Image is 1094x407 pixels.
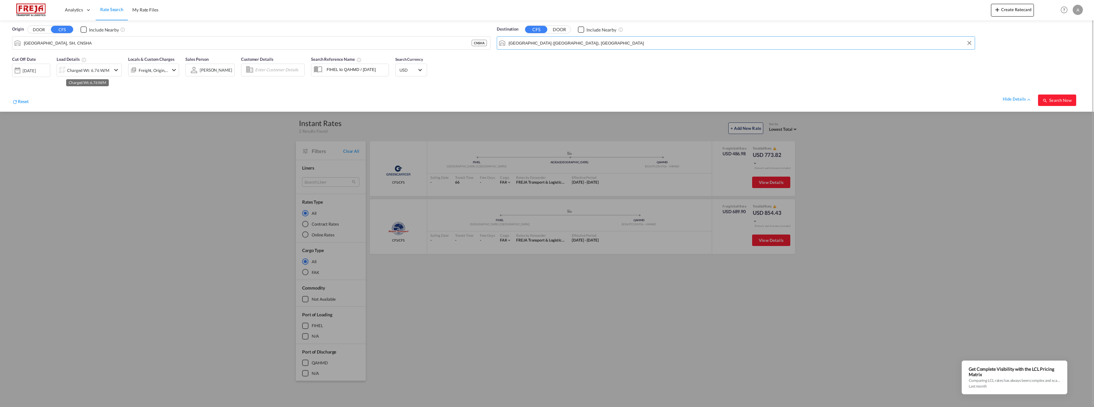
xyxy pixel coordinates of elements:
div: Freight Origin Destinationicon-chevron-down [128,64,179,76]
md-tooltip: Charged Wt: 6.76 W/M [66,79,109,86]
md-checkbox: Checkbox No Ink [80,26,119,33]
button: DOOR [548,26,571,33]
span: icon-magnifySearch Now [1042,98,1071,103]
span: Destination [497,26,518,32]
div: [PERSON_NAME] [200,67,232,73]
md-select: Select Currency: $ USDUnited States Dollar [399,65,424,74]
input: Enter Customer Details [255,65,302,75]
span: Locals & Custom Charges [128,57,175,62]
input: Search by Port [24,38,472,48]
span: My Rate Files [132,7,158,12]
span: Search Currency [395,57,423,62]
button: CFS [525,26,547,33]
button: CFS [51,26,73,33]
div: A [1073,5,1083,15]
span: USD [399,67,417,73]
div: Help [1059,4,1073,16]
span: Origin [12,26,24,32]
span: Customer Details [241,57,273,62]
md-icon: icon-chevron-up [1026,97,1032,102]
md-icon: icon-refresh [12,99,18,105]
button: Clear Input [965,38,974,48]
button: DOOR [28,26,50,33]
div: CNSHA [472,40,487,46]
div: Include Nearby [586,27,616,33]
md-icon: icon-chevron-down [112,66,120,74]
img: 586607c025bf11f083711d99603023e7.png [10,3,52,17]
div: Include Nearby [89,27,119,33]
div: Freight Origin Destination [139,66,169,75]
md-icon: icon-magnify [1042,98,1048,103]
md-checkbox: Checkbox No Ink [578,26,616,33]
div: Charged Wt: 6.76 W/M [67,66,109,75]
md-select: Sales Person: Albert Bjorklof [199,65,233,74]
button: icon-magnifySearch Now [1038,95,1076,106]
md-icon: icon-chevron-down [170,66,178,74]
md-icon: Unchecked: Ignores neighbouring ports when fetching rates.Checked : Includes neighbouring ports w... [618,27,623,32]
div: [DATE] [23,68,36,74]
md-input-container: Helsingfors (Helsinki), FIHEL [497,37,975,49]
span: Sales Person [185,57,209,62]
md-icon: icon-plus 400-fg [994,6,1001,13]
span: Search Reference Name [311,57,362,62]
input: Search Reference Name [323,65,389,74]
span: Rate Search [100,7,123,12]
md-icon: Unchecked: Ignores neighbouring ports when fetching rates.Checked : Includes neighbouring ports w... [120,27,125,32]
span: Help [1059,4,1070,15]
span: Reset [18,99,29,104]
span: Load Details [57,57,87,62]
md-datepicker: Select [12,76,17,85]
md-input-container: Shanghai, SH, CNSHA [12,37,490,49]
button: icon-plus 400-fgCreate Ratecard [991,4,1034,17]
div: Charged Wt: 6.76 W/Micon-chevron-down [57,64,122,76]
iframe: Chat [5,374,27,397]
span: Analytics [65,7,83,13]
span: Cut Off Date [12,57,36,62]
md-icon: Chargeable Weight [81,57,87,62]
div: hide detailsicon-chevron-up [1003,96,1032,102]
input: Search by Port [509,38,972,48]
md-icon: Your search will be saved by the below given name [357,57,362,62]
div: icon-refreshReset [12,98,29,106]
div: [DATE] [12,64,50,77]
